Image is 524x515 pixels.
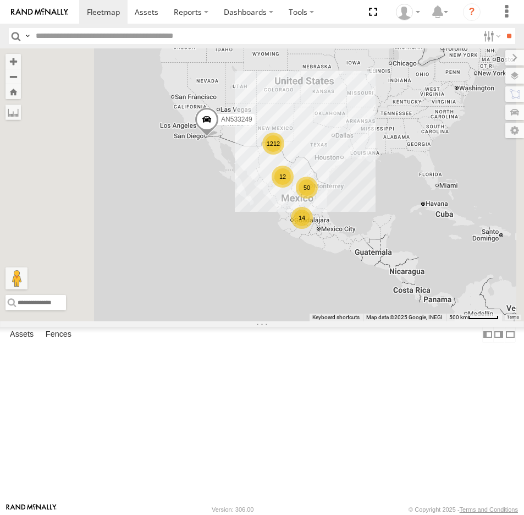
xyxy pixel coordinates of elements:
[291,207,313,229] div: 14
[505,123,524,138] label: Map Settings
[221,116,252,123] span: AN533249
[460,506,518,513] a: Terms and Conditions
[5,105,21,120] label: Measure
[212,506,253,513] div: Version: 306.00
[409,506,518,513] div: © Copyright 2025 -
[479,28,503,44] label: Search Filter Options
[482,327,493,343] label: Dock Summary Table to the Left
[508,315,519,319] a: Terms (opens in new tab)
[366,314,443,320] span: Map data ©2025 Google, INEGI
[5,54,21,69] button: Zoom in
[296,177,318,199] div: 50
[272,166,294,188] div: 12
[392,4,424,20] div: Rigo Acosta
[262,133,284,155] div: 1212
[4,327,39,343] label: Assets
[5,69,21,84] button: Zoom out
[23,28,32,44] label: Search Query
[11,8,68,16] img: rand-logo.svg
[312,314,360,321] button: Keyboard shortcuts
[463,3,481,21] i: ?
[40,327,77,343] label: Fences
[5,267,27,289] button: Drag Pegman onto the map to open Street View
[505,327,516,343] label: Hide Summary Table
[449,314,468,320] span: 500 km
[493,327,504,343] label: Dock Summary Table to the Right
[5,84,21,99] button: Zoom Home
[446,314,502,321] button: Map Scale: 500 km per 52 pixels
[6,504,57,515] a: Visit our Website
